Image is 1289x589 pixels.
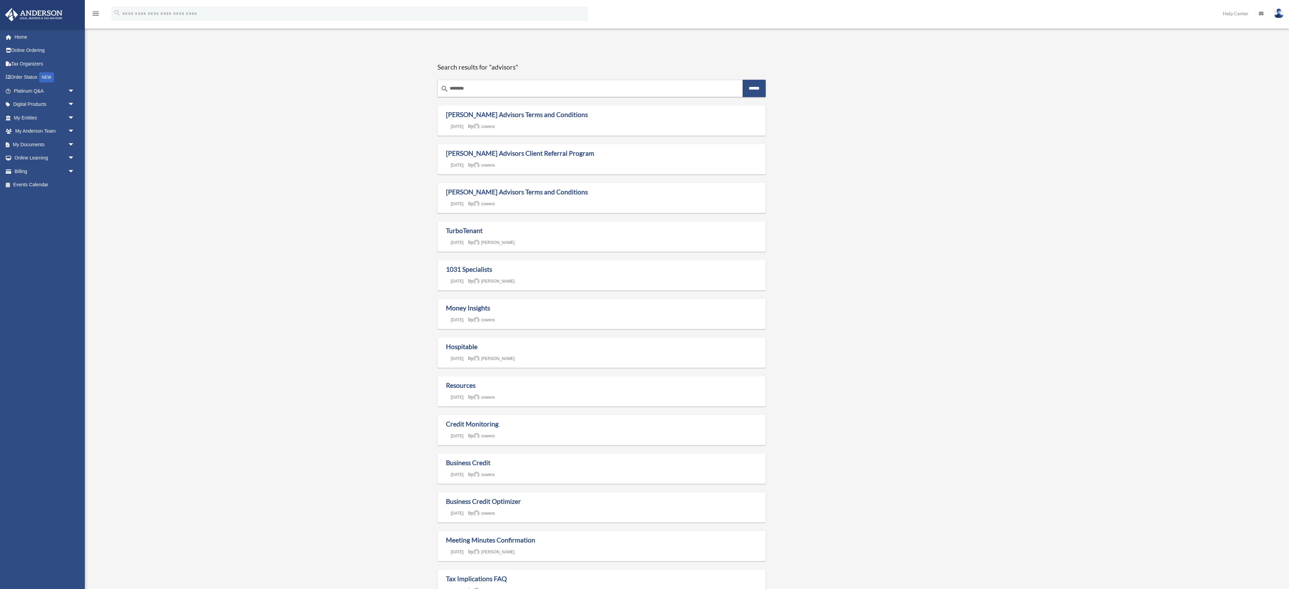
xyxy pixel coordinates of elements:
a: TurboTenant [446,227,483,234]
span: arrow_drop_down [68,98,81,112]
a: My Entitiesarrow_drop_down [5,111,85,125]
a: cowens [473,318,495,322]
a: Home [5,30,81,44]
span: arrow_drop_down [68,138,81,152]
a: Order StatusNEW [5,71,85,84]
span: arrow_drop_down [68,111,81,125]
a: Credit Monitoring [446,420,499,428]
a: Digital Productsarrow_drop_down [5,98,85,111]
a: Money Insights [446,304,490,312]
span: arrow_drop_down [68,84,81,98]
a: [DATE] [446,356,468,361]
a: [PERSON_NAME] [473,356,515,361]
img: Anderson Advisors Platinum Portal [3,8,64,21]
a: [DATE] [446,318,468,322]
a: [DATE] [446,240,468,245]
a: [DATE] [446,434,468,438]
a: [PERSON_NAME] [473,550,515,554]
a: Billingarrow_drop_down [5,165,85,178]
a: cowens [473,124,495,129]
a: [PERSON_NAME] [473,279,515,284]
span: by [468,123,495,129]
a: [DATE] [446,550,468,554]
a: Online Ordering [5,44,85,57]
span: by [468,356,515,361]
span: by [468,472,495,477]
a: [DATE] [446,279,468,284]
a: [DATE] [446,124,468,129]
a: Business Credit [446,459,490,467]
img: User Pic [1274,8,1284,18]
div: NEW [39,72,54,82]
a: cowens [473,163,495,168]
a: My Documentsarrow_drop_down [5,138,85,151]
a: Platinum Q&Aarrow_drop_down [5,84,85,98]
a: menu [92,12,100,18]
span: by [468,317,495,322]
a: Events Calendar [5,178,85,192]
a: cowens [473,472,495,477]
span: by [468,162,495,168]
a: cowens [473,202,495,206]
a: Resources [446,381,475,389]
span: by [468,278,515,284]
a: Tax Organizers [5,57,85,71]
span: by [468,510,495,516]
i: search [113,9,121,17]
span: by [468,240,515,245]
span: by [468,549,515,554]
a: Tax Implications FAQ [446,575,507,583]
a: [PERSON_NAME] Advisors Client Referral Program [446,149,594,157]
span: arrow_drop_down [68,151,81,165]
a: [PERSON_NAME] Advisors Terms and Conditions [446,111,588,118]
span: arrow_drop_down [68,125,81,138]
span: by [468,394,495,400]
span: by [468,201,495,206]
a: [PERSON_NAME] Advisors Terms and Conditions [446,188,588,196]
a: Business Credit Optimizer [446,497,521,505]
i: menu [92,9,100,18]
a: [DATE] [446,163,468,168]
a: [DATE] [446,472,468,477]
a: Online Learningarrow_drop_down [5,151,85,165]
a: 1031 Specialists [446,265,492,273]
h1: Search results for "advisors" [437,63,766,72]
a: [PERSON_NAME] [473,240,515,245]
a: My Anderson Teamarrow_drop_down [5,125,85,138]
a: cowens [473,434,495,438]
a: cowens [473,395,495,400]
a: [DATE] [446,511,468,516]
a: Meeting Minutes Confirmation [446,536,535,544]
a: cowens [473,511,495,516]
a: Hospitable [446,343,478,350]
span: arrow_drop_down [68,165,81,178]
span: by [468,433,495,438]
i: search [441,85,449,93]
a: [DATE] [446,202,468,206]
a: [DATE] [446,395,468,400]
